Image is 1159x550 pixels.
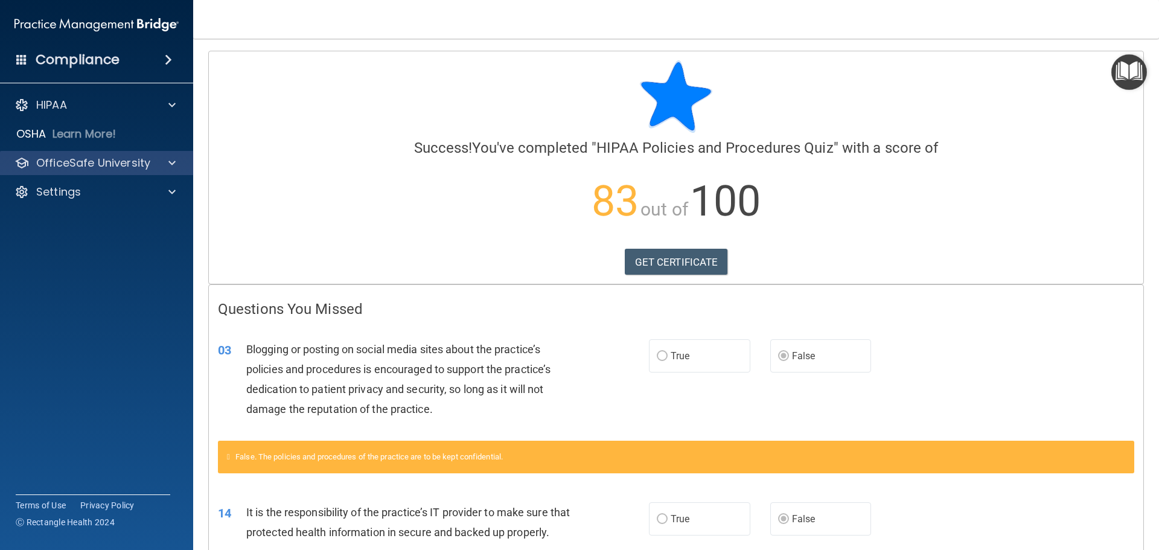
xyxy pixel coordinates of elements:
span: 83 [592,176,639,226]
span: False [792,513,816,525]
span: 03 [218,343,231,357]
span: Blogging or posting on social media sites about the practice’s policies and procedures is encoura... [246,343,551,416]
input: True [657,352,668,361]
input: True [657,515,668,524]
a: Terms of Use [16,499,66,511]
p: Settings [36,185,81,199]
h4: Questions You Missed [218,301,1134,317]
input: False [778,352,789,361]
span: out of [640,199,688,220]
a: OfficeSafe University [14,156,176,170]
span: False [792,350,816,362]
span: True [671,513,689,525]
span: HIPAA Policies and Procedures Quiz [596,139,833,156]
a: HIPAA [14,98,176,112]
img: blue-star-rounded.9d042014.png [640,60,712,133]
span: True [671,350,689,362]
span: Success! [414,139,473,156]
h4: Compliance [36,51,120,68]
span: False. The policies and procedures of the practice are to be kept confidential. [235,452,503,461]
button: Open Resource Center [1111,54,1147,90]
p: HIPAA [36,98,67,112]
h4: You've completed " " with a score of [218,140,1134,156]
span: 100 [690,176,761,226]
input: False [778,515,789,524]
img: PMB logo [14,13,179,37]
a: GET CERTIFICATE [625,249,728,275]
a: Privacy Policy [80,499,135,511]
span: Ⓒ Rectangle Health 2024 [16,516,115,528]
span: It is the responsibility of the practice’s IT provider to make sure that protected health informa... [246,506,570,539]
a: Settings [14,185,176,199]
p: OSHA [16,127,46,141]
p: OfficeSafe University [36,156,150,170]
span: 14 [218,506,231,520]
p: Learn More! [53,127,117,141]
